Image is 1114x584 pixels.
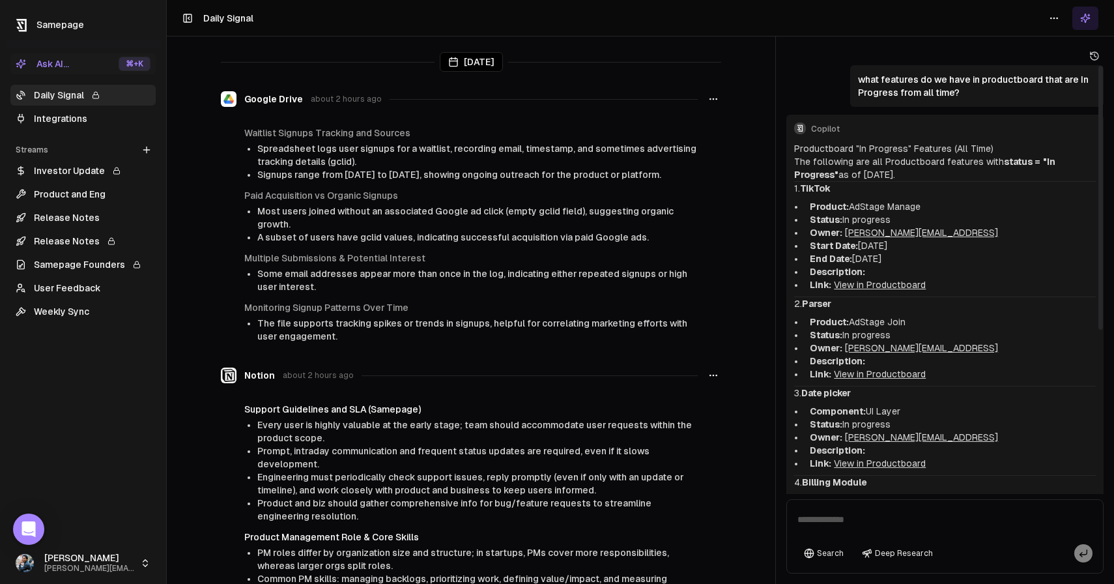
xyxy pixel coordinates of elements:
span: Notion [244,369,275,382]
a: Monitoring Signup Patterns Over Time [244,302,408,313]
span: Every user is highly valuable at the early stage; team should accommodate user requests within th... [257,420,692,443]
button: Ask AI...⌘+K [10,53,156,74]
h3: Productboard "In Progress" Features (All Time) [794,142,1096,155]
strong: Status: [810,214,842,225]
span: Copilot [811,124,1096,134]
a: Release Notes [10,207,156,228]
button: Search [797,544,850,562]
span: about 2 hours ago [311,94,382,104]
strong: Description: [810,267,865,277]
strong: Owner: [810,432,842,443]
a: Weekly Sync [10,301,156,322]
span: [PERSON_NAME] [44,553,135,564]
strong: Product: [810,317,849,327]
strong: Description: [810,445,865,456]
p: what features do we have in productboard that are In Progress from all time? [858,73,1096,99]
div: ⌘ +K [119,57,150,71]
button: Deep Research [855,544,939,562]
a: Product and Eng [10,184,156,205]
strong: Date picker [801,388,851,398]
span: Signups range from [DATE] to [DATE], showing ongoing outreach for the product or platform. [257,169,661,180]
strong: Link: [810,280,831,290]
span: Google Drive [244,93,303,106]
a: Samepage Founders [10,254,156,275]
strong: Link: [810,458,831,469]
a: Paid Acquisition vs Organic Signups [244,190,398,201]
li: [DATE] [805,239,1096,252]
a: [PERSON_NAME][EMAIL_ADDRESS] [845,343,998,353]
a: Daily Signal [10,85,156,106]
strong: Start Date: [810,241,858,251]
a: [PERSON_NAME][EMAIL_ADDRESS] [845,227,998,238]
button: [PERSON_NAME][PERSON_NAME][EMAIL_ADDRESS] [10,547,156,579]
strong: Owner: [810,227,842,238]
a: View in Productboard [834,369,926,379]
h4: Support Guidelines and SLA (Samepage) [244,403,698,416]
a: View in Productboard [834,458,926,469]
strong: End Date: [810,254,852,264]
li: AdStage Manage [805,200,1096,213]
span: [PERSON_NAME][EMAIL_ADDRESS] [44,564,135,574]
strong: Product: [810,201,849,212]
h4: 2. [794,297,1096,310]
strong: Status: [810,419,842,430]
span: Product and biz should gather comprehensive info for bug/feature requests to streamline engineeri... [257,498,651,521]
h4: 3. [794,387,1096,400]
li: [DATE] [805,252,1096,265]
li: In progress [805,328,1096,342]
span: The file supports tracking spikes or trends in signups, helpful for correlating marketing efforts... [257,318,687,342]
img: Google Drive [221,91,236,107]
div: [DATE] [440,52,503,72]
img: Notion [221,368,236,383]
li: In progress [805,418,1096,431]
strong: Status: [810,330,842,340]
span: A subset of users have gclid values, indicating successful acquisition via paid Google ads. [257,232,649,242]
h4: 4. [794,476,1096,489]
div: Open Intercom Messenger [13,514,44,545]
li: AdStage Join [805,315,1096,328]
h1: Daily Signal [203,12,253,25]
strong: Link: [810,369,831,379]
span: PM roles differ by organization size and structure; in startups, PMs cover more responsibilities,... [257,547,669,571]
span: Most users joined without an associated Google ad click (empty gclid field), suggesting organic g... [257,206,674,229]
a: Investor Update [10,160,156,181]
img: 1695405595226.jpeg [16,554,34,572]
span: about 2 hours ago [283,370,354,381]
strong: Parser [802,299,831,309]
strong: Owner: [810,343,842,353]
a: View in Productboard [834,280,926,290]
h4: 1. [794,182,1096,195]
li: In progress [805,213,1096,226]
div: Ask AI... [16,57,69,70]
span: Some email addresses appear more than once in the log, indicating either repeated signups or high... [257,269,687,292]
a: User Feedback [10,278,156,299]
a: Integrations [10,108,156,129]
strong: TikTok [800,183,830,194]
span: Engineering must periodically check support issues, reply promptly (even if only with an update o... [257,472,683,495]
strong: Component: [810,406,866,416]
p: The following are all Productboard features with as of [DATE]. [794,155,1096,181]
li: UI Layer [805,405,1096,418]
span: Samepage [36,20,84,30]
h4: Product Management Role & Core Skills [244,531,698,544]
a: [PERSON_NAME][EMAIL_ADDRESS] [845,432,998,443]
strong: Description: [810,356,865,366]
div: Streams [10,139,156,160]
strong: Billing Module [802,477,866,488]
a: Release Notes [10,231,156,252]
span: Prompt, intraday communication and frequent status updates are required, even if it slows develop... [257,446,650,469]
a: Waitlist Signups Tracking and Sources [244,128,410,138]
span: Spreadsheet logs user signups for a waitlist, recording email, timestamp, and sometimes advertisi... [257,143,696,167]
a: Multiple Submissions & Potential Interest [244,253,425,263]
